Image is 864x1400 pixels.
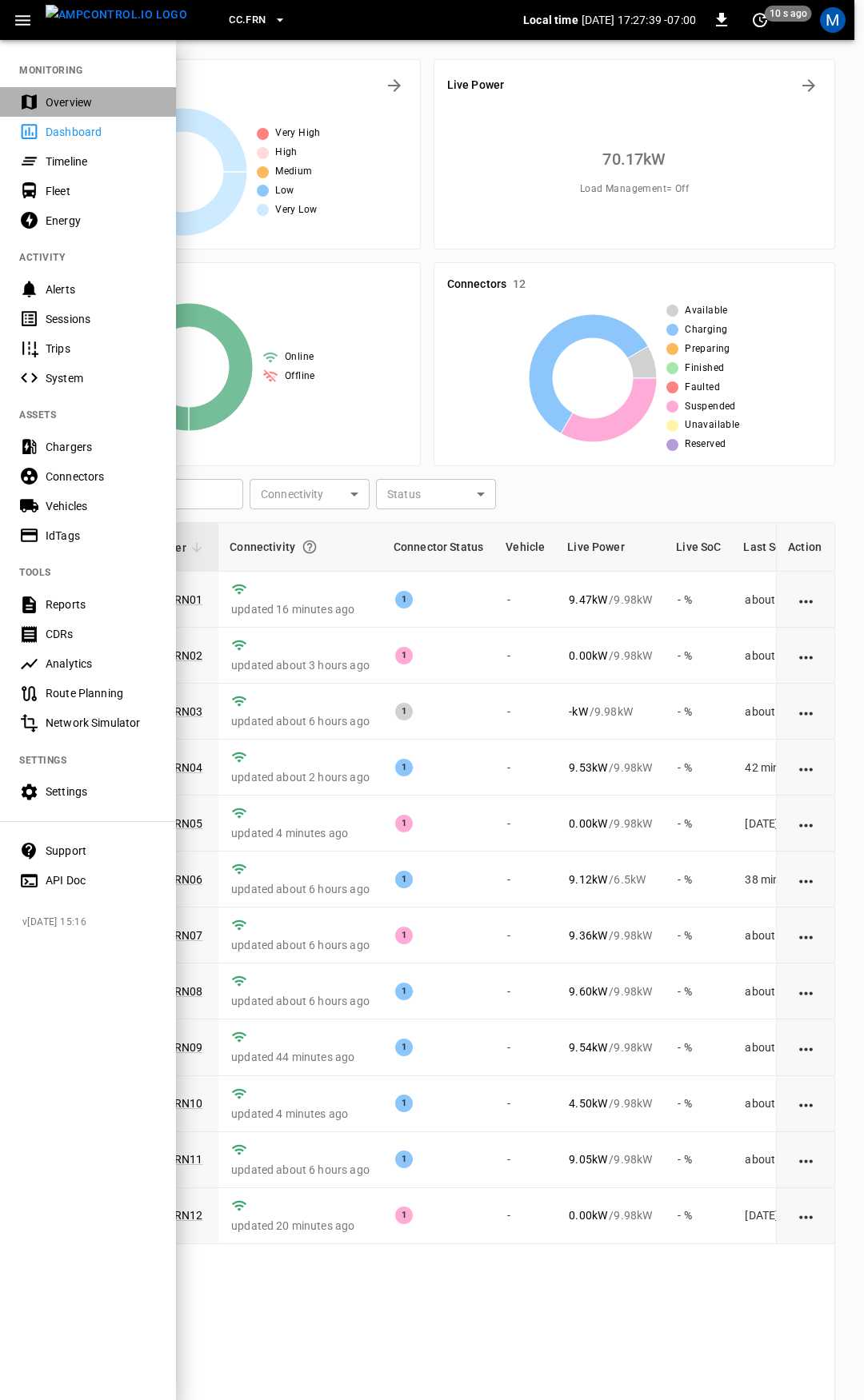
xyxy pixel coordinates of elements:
p: [DATE] 17:27:39 -07:00 [582,12,696,28]
div: Vehicles [46,498,157,514]
div: Route Planning [46,685,157,701]
img: ampcontrol.io logo [46,5,187,25]
div: Chargers [46,439,157,455]
div: Settings [46,784,157,800]
div: Overview [46,94,157,110]
div: Network Simulator [46,715,157,731]
div: Fleet [46,183,157,199]
p: Local time [523,12,578,28]
div: Dashboard [46,124,157,140]
div: CDRs [46,626,157,642]
div: System [46,370,157,386]
div: Timeline [46,154,157,170]
div: API Doc [46,872,157,888]
div: IdTags [46,528,157,544]
span: CC.FRN [229,11,266,30]
button: set refresh interval [747,7,773,33]
div: Support [46,843,157,859]
span: v [DATE] 15:16 [22,915,163,931]
div: Energy [46,213,157,229]
span: 10 s ago [765,6,812,22]
div: Sessions [46,311,157,327]
div: Trips [46,341,157,357]
div: Analytics [46,656,157,672]
div: profile-icon [820,7,846,33]
div: Reports [46,596,157,612]
div: Connectors [46,469,157,485]
div: Alerts [46,281,157,297]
